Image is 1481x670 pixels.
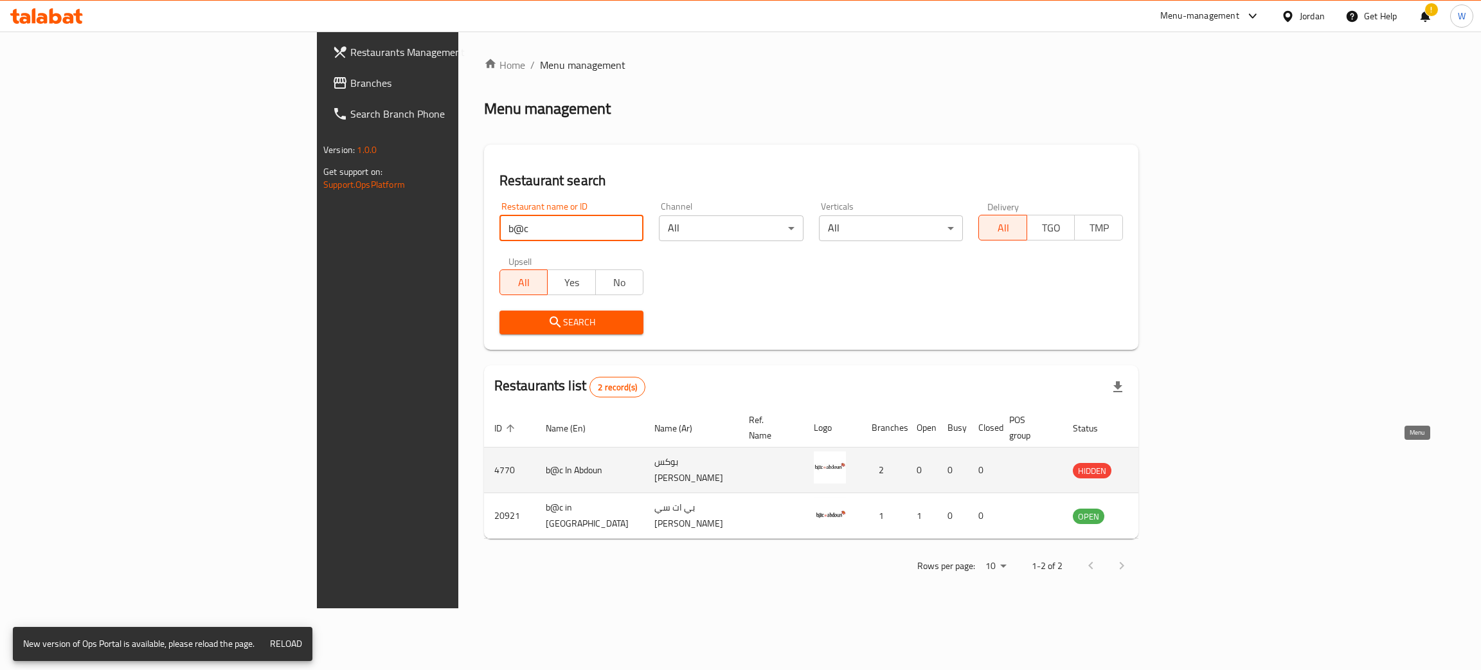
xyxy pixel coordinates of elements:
[644,448,739,493] td: بوكس [PERSON_NAME]
[270,636,302,652] span: Reload
[1073,421,1115,436] span: Status
[654,421,709,436] span: Name (Ar)
[601,273,639,292] span: No
[937,448,968,493] td: 0
[484,57,1138,73] nav: breadcrumb
[1032,219,1070,237] span: TGO
[357,141,377,158] span: 1.0.0
[323,163,382,180] span: Get support on:
[906,408,937,448] th: Open
[499,269,548,295] button: All
[540,57,625,73] span: Menu management
[1102,372,1133,403] div: Export file
[1009,412,1047,443] span: POS group
[659,215,803,241] div: All
[535,448,644,493] td: b@c In Abdoun
[1160,8,1239,24] div: Menu-management
[937,493,968,539] td: 0
[547,269,596,295] button: Yes
[322,98,564,129] a: Search Branch Phone
[1130,408,1174,448] th: Action
[546,421,602,436] span: Name (En)
[968,408,999,448] th: Closed
[499,311,644,334] button: Search
[906,448,937,493] td: 0
[819,215,964,241] div: All
[1458,9,1466,23] span: W
[814,497,846,529] img: b@c in abdoun
[1073,464,1111,478] span: HIDDEN
[350,106,554,122] span: Search Branch Phone
[535,493,644,539] td: b@c in [GEOGRAPHIC_DATA]
[350,75,554,91] span: Branches
[968,448,999,493] td: 0
[322,68,564,98] a: Branches
[1074,215,1123,240] button: TMP
[323,176,405,193] a: Support.OpsPlatform
[917,558,975,574] p: Rows per page:
[906,493,937,539] td: 1
[1073,463,1111,478] div: HIDDEN
[510,314,634,330] span: Search
[1073,509,1104,524] span: OPEN
[494,376,645,397] h2: Restaurants list
[323,141,355,158] span: Version:
[984,219,1022,237] span: All
[322,37,564,68] a: Restaurants Management
[484,98,611,119] h2: Menu management
[861,493,906,539] td: 1
[484,408,1174,539] table: enhanced table
[644,493,739,539] td: بي ات سي [PERSON_NAME]
[861,448,906,493] td: 2
[980,557,1011,576] div: Rows per page:
[499,215,644,241] input: Search for restaurant name or ID..
[814,451,846,484] img: b@c In Abdoun
[937,408,968,448] th: Busy
[595,269,644,295] button: No
[803,408,861,448] th: Logo
[23,631,255,657] div: New version of Ops Portal is available, please reload the page.
[505,273,543,292] span: All
[1032,558,1063,574] p: 1-2 of 2
[590,381,645,394] span: 2 record(s)
[968,493,999,539] td: 0
[265,632,307,656] button: Reload
[1080,219,1118,237] span: TMP
[1300,9,1325,23] div: Jordan
[553,273,591,292] span: Yes
[499,171,1123,190] h2: Restaurant search
[350,44,554,60] span: Restaurants Management
[749,412,788,443] span: Ref. Name
[978,215,1027,240] button: All
[987,202,1019,211] label: Delivery
[861,408,906,448] th: Branches
[508,257,532,266] label: Upsell
[1027,215,1075,240] button: TGO
[494,421,519,436] span: ID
